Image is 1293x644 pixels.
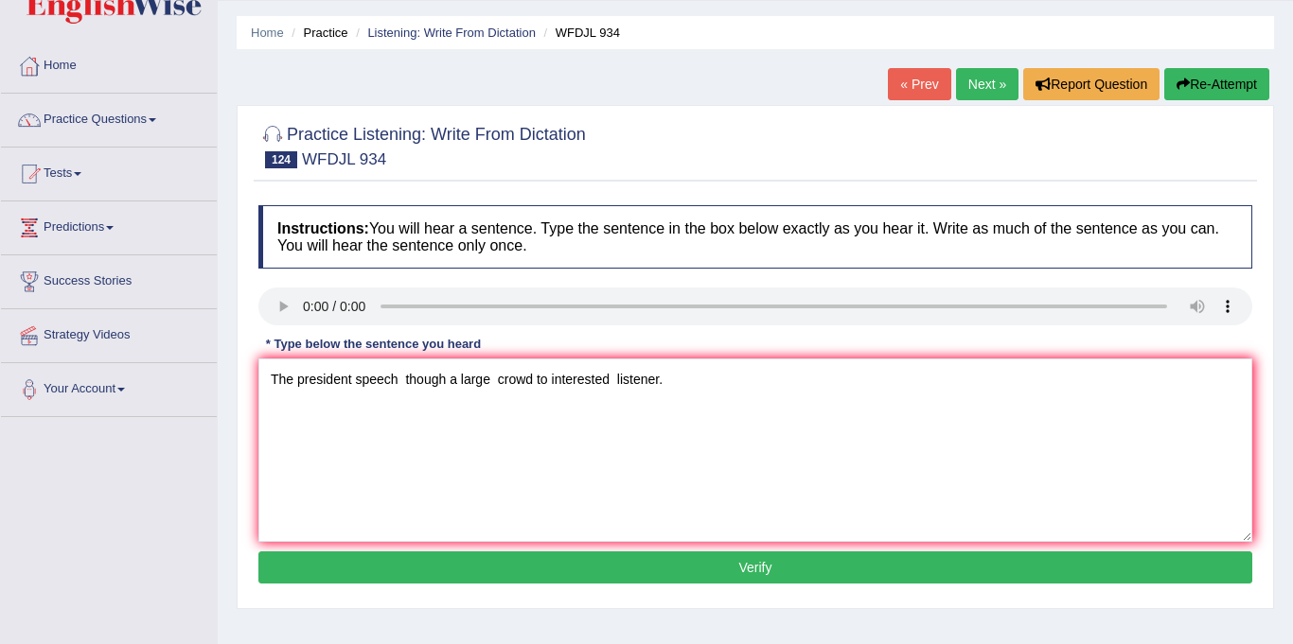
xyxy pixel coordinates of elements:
a: Practice Questions [1,94,217,141]
a: Predictions [1,201,217,249]
a: Next » [956,68,1018,100]
button: Re-Attempt [1164,68,1269,100]
h4: You will hear a sentence. Type the sentence in the box below exactly as you hear it. Write as muc... [258,205,1252,269]
a: Success Stories [1,255,217,303]
a: Tests [1,148,217,195]
div: * Type below the sentence you heard [258,335,488,353]
li: WFDJL 934 [540,24,620,42]
h2: Practice Listening: Write From Dictation [258,121,586,168]
a: « Prev [888,68,950,100]
button: Verify [258,551,1252,583]
a: Strategy Videos [1,309,217,357]
li: Practice [287,24,347,42]
a: Your Account [1,363,217,410]
a: Listening: Write From Dictation [367,26,536,40]
a: Home [251,26,284,40]
span: 124 [265,151,297,168]
small: WFDJL 934 [302,150,386,168]
b: Instructions: [277,220,369,236]
button: Report Question [1023,68,1160,100]
a: Home [1,40,217,87]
